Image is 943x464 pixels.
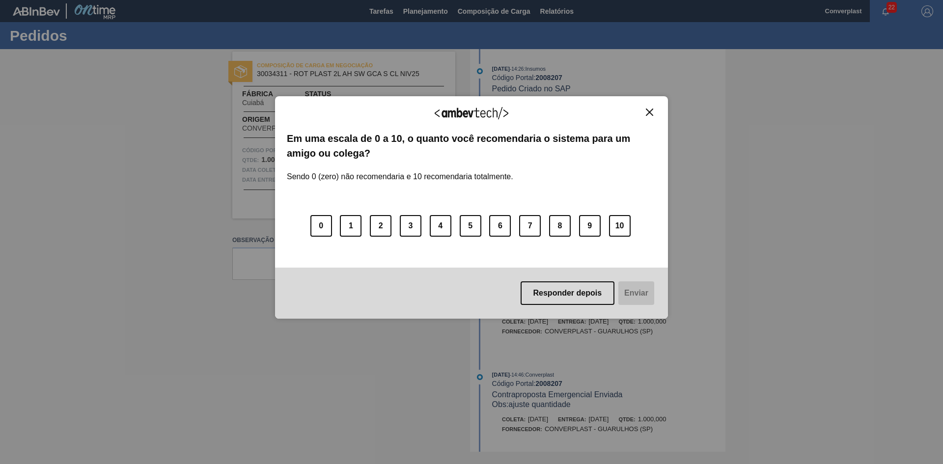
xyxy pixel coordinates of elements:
[400,215,421,237] button: 3
[609,215,631,237] button: 10
[370,215,391,237] button: 2
[579,215,601,237] button: 9
[460,215,481,237] button: 5
[643,108,656,116] button: Close
[287,161,513,181] label: Sendo 0 (zero) não recomendaria e 10 recomendaria totalmente.
[646,109,653,116] img: Close
[489,215,511,237] button: 6
[310,215,332,237] button: 0
[287,131,656,161] label: Em uma escala de 0 a 10, o quanto você recomendaria o sistema para um amigo ou colega?
[340,215,361,237] button: 1
[430,215,451,237] button: 4
[519,215,541,237] button: 7
[435,107,508,119] img: Logo Ambevtech
[549,215,571,237] button: 8
[521,281,615,305] button: Responder depois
